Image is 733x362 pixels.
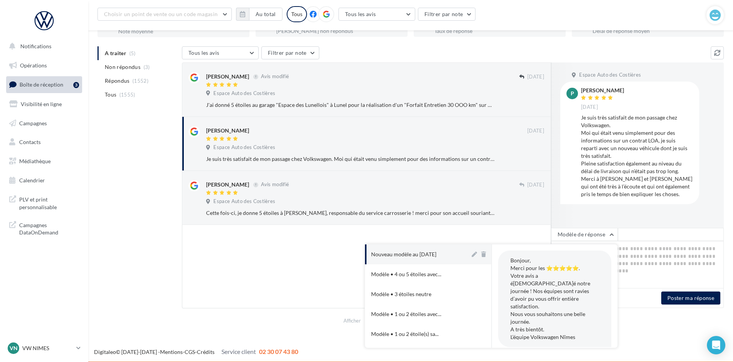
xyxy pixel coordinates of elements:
[119,92,135,98] span: (1555)
[105,91,116,98] span: Tous
[5,76,84,93] a: Boîte de réception3
[661,292,720,305] button: Poster ma réponse
[19,158,51,164] span: Médiathèque
[188,49,220,56] span: Tous les avis
[527,74,544,80] span: [DATE]
[221,348,256,355] span: Service client
[94,349,116,355] a: Digitaleo
[213,90,275,97] span: Espace Auto des Costières
[365,264,470,284] button: Modèle • 4 ou 5 étoiles avec...
[19,139,41,145] span: Contacts
[249,8,282,21] button: Au total
[97,8,232,21] button: Choisir un point de vente ou un code magasin
[20,81,63,88] span: Boîte de réception
[261,74,289,80] span: Avis modifié
[418,8,476,21] button: Filtrer par note
[160,349,183,355] a: Mentions
[5,217,84,239] a: Campagnes DataOnDemand
[206,181,249,188] div: [PERSON_NAME]
[94,349,298,355] span: © [DATE]-[DATE] - - -
[581,104,598,111] span: [DATE]
[20,62,47,69] span: Opérations
[5,134,84,150] a: Contacts
[371,270,441,278] span: Modèle • 4 ou 5 étoiles avec...
[19,194,79,211] span: PLV et print personnalisable
[365,304,470,324] button: Modèle • 1 ou 2 étoiles avec...
[236,8,282,21] button: Au total
[510,257,590,340] span: Bonjour, Merci pour les ⭐⭐⭐⭐⭐. Votre avis a é[DEMOGRAPHIC_DATA]é notre journée ! Nos équipes sont...
[581,88,624,93] div: [PERSON_NAME]
[206,127,249,134] div: [PERSON_NAME]
[527,128,544,134] span: [DATE]
[261,182,289,188] span: Avis modifié
[20,43,51,49] span: Notifications
[343,317,361,324] span: Afficher
[105,63,140,71] span: Non répondus
[261,46,319,59] button: Filtrer par note
[287,6,307,22] div: Tous
[104,11,218,17] span: Choisir un point de vente ou un code magasin
[571,90,574,97] span: P
[19,120,47,126] span: Campagnes
[182,46,259,59] button: Tous les avis
[338,8,415,21] button: Tous les avis
[73,82,79,88] div: 3
[5,153,84,169] a: Médiathèque
[21,101,62,107] span: Visibilité en ligne
[206,73,249,80] div: [PERSON_NAME]
[365,284,470,304] button: Modèle • 3 étoiles neutre
[345,11,376,17] span: Tous les avis
[527,182,544,188] span: [DATE]
[581,114,693,198] div: Je suis très satisfait de mon passage chez Volkswagen. Moi qui était venu simplement pour des inf...
[206,155,494,163] div: Je suis très satisfait de mon passage chez Volkswagen. Moi qui était venu simplement pour des inf...
[144,64,150,70] span: (3)
[206,101,494,109] div: J'ai donné 5 étoiles au garage "Espace des Lunellois" à Lunel pour la réalisation d'un "Forfait E...
[371,251,436,258] div: Nouveau modèle au [DATE]
[213,144,275,151] span: Espace Auto des Costières
[5,38,81,54] button: Notifications
[5,96,84,112] a: Visibilité en ligne
[5,57,84,74] a: Opérations
[551,228,618,241] button: Modèle de réponse
[5,115,84,131] a: Campagnes
[206,209,494,217] div: Cette fois-ci, je donne 5 étoiles à [PERSON_NAME], responsable du service carrosserie ! merci pou...
[19,220,79,236] span: Campagnes DataOnDemand
[132,78,149,84] span: (1552)
[371,290,431,298] div: Modèle • 3 étoiles neutre
[371,330,439,338] span: Modèle • 1 ou 2 étoile(s) sa...
[5,191,84,214] a: PLV et print personnalisable
[6,341,82,355] a: VN VW NIMES
[22,344,73,352] p: VW NIMES
[259,348,298,355] span: 02 30 07 43 80
[707,336,725,354] div: Open Intercom Messenger
[105,77,130,85] span: Répondus
[19,177,45,183] span: Calendrier
[365,324,470,344] button: Modèle • 1 ou 2 étoile(s) sa...
[185,349,195,355] a: CGS
[213,198,275,205] span: Espace Auto des Costières
[10,344,18,352] span: VN
[5,172,84,188] a: Calendrier
[365,244,470,264] button: Nouveau modèle au [DATE]
[579,72,641,79] span: Espace Auto des Costières
[197,349,215,355] a: Crédits
[371,310,441,318] span: Modèle • 1 ou 2 étoiles avec...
